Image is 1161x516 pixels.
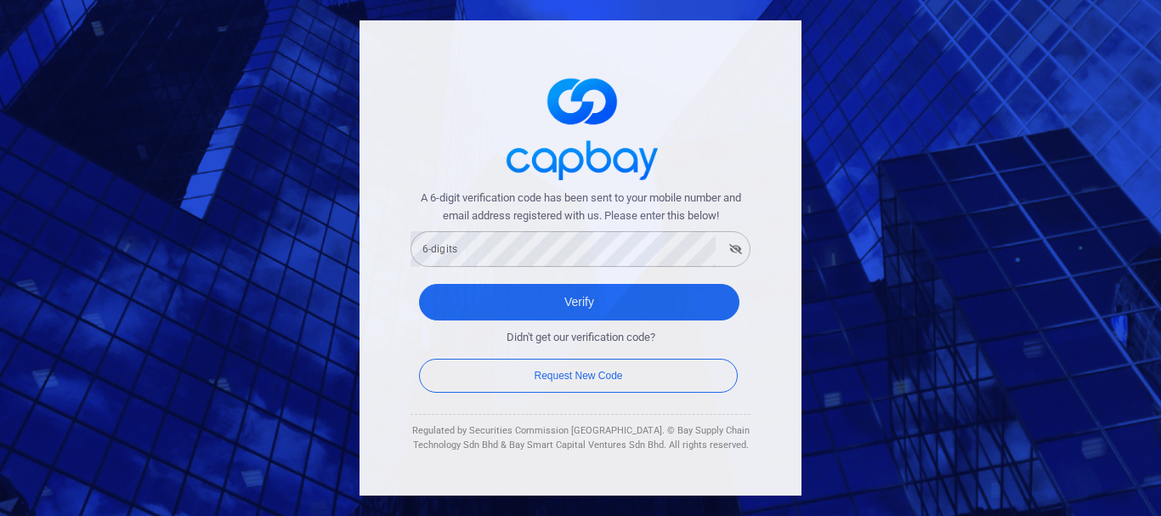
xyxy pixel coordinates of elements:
span: A 6-digit verification code has been sent to your mobile number and email address registered with... [411,190,750,225]
button: Request New Code [419,359,738,393]
button: Verify [419,284,739,320]
img: logo [496,63,665,190]
span: Didn't get our verification code? [507,329,655,347]
div: Regulated by Securities Commission [GEOGRAPHIC_DATA]. © Bay Supply Chain Technology Sdn Bhd & Bay... [411,423,750,453]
